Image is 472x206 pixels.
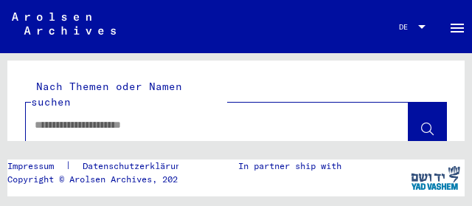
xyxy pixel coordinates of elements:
[442,12,472,41] button: Toggle sidenav
[7,159,66,173] a: Impressum
[399,23,415,31] span: DE
[31,80,182,109] mat-label: Nach Themen oder Namen suchen
[238,159,341,173] p: In partner ship with
[71,159,204,173] a: Datenschutzerklärung
[7,173,204,186] p: Copyright © Arolsen Archives, 2021
[7,159,204,173] div: |
[12,13,116,35] img: Arolsen_neg.svg
[448,19,466,37] mat-icon: Side nav toggle icon
[408,159,463,196] img: yv_logo.png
